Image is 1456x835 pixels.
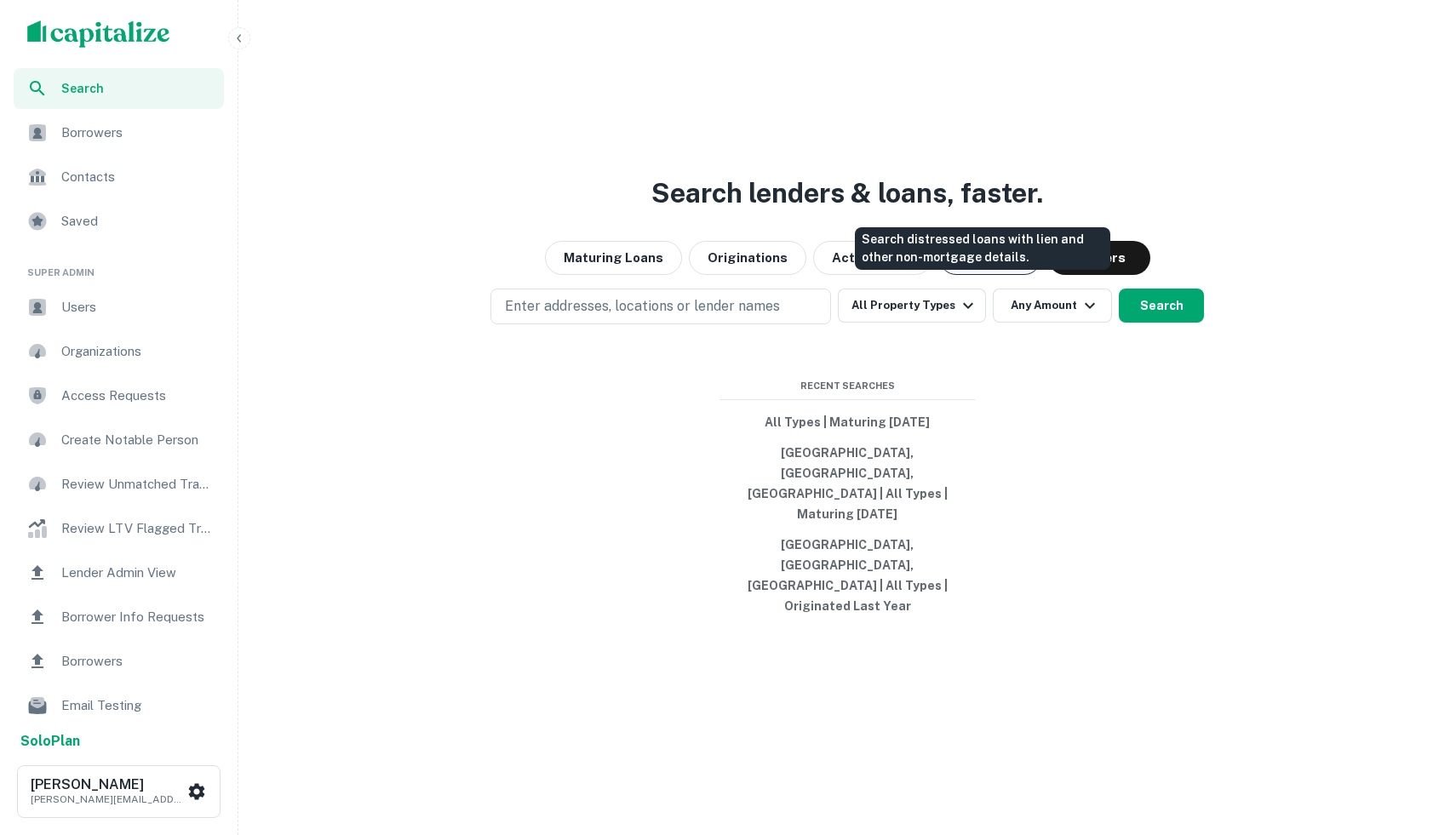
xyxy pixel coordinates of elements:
span: Borrowers [61,651,214,672]
li: Super Admin [14,245,224,287]
a: Create Notable Person [14,420,224,460]
span: Review Unmatched Transactions [61,474,214,495]
button: Enter addresses, locations or lender names [490,289,831,324]
a: Organizations [14,331,224,372]
button: [PERSON_NAME][PERSON_NAME][EMAIL_ADDRESS][PERSON_NAME][DOMAIN_NAME] [17,765,221,818]
a: Review Unmatched Transactions [14,464,224,505]
button: Search [1119,289,1204,323]
a: Access Requests [14,375,224,416]
h3: Search lenders & loans, faster. [651,173,1043,214]
span: Organizations [61,341,214,362]
button: [GEOGRAPHIC_DATA], [GEOGRAPHIC_DATA], [GEOGRAPHIC_DATA] | All Types | Originated Last Year [719,529,975,621]
a: Borrower Info Requests [14,597,224,638]
p: Enter addresses, locations or lender names [505,296,780,317]
span: Access Requests [61,386,214,406]
button: Maturing Loans [545,241,682,275]
span: Contacts [61,167,214,187]
button: Originations [689,241,806,275]
span: Create Notable Person [61,430,214,450]
button: Active Loans [813,241,932,275]
button: Any Amount [993,289,1112,323]
span: Borrowers [61,123,214,143]
span: Saved [61,211,214,232]
a: Email Testing [14,685,224,726]
a: SoloPlan [20,731,80,752]
span: Lender Admin View [61,563,214,583]
button: All Property Types [838,289,986,323]
a: Users [14,287,224,328]
span: Borrower Info Requests [61,607,214,627]
a: Search [14,68,224,109]
p: [PERSON_NAME][EMAIL_ADDRESS][PERSON_NAME][DOMAIN_NAME] [31,792,184,807]
iframe: Chat Widget [1371,699,1456,781]
div: Search distressed loans with lien and other non-mortgage details. [855,227,1110,270]
a: Contacts [14,157,224,197]
h6: [PERSON_NAME] [31,778,184,792]
span: Email Testing [61,695,214,716]
img: capitalize-logo.png [27,20,170,48]
a: Lender Admin View [14,552,224,593]
a: Review LTV Flagged Transactions [14,508,224,549]
button: All Types | Maturing [DATE] [719,407,975,438]
strong: Solo Plan [20,733,80,749]
span: Users [61,297,214,317]
a: Saved [14,201,224,242]
a: Borrowers [14,641,224,682]
span: Search [61,79,214,98]
span: Review LTV Flagged Transactions [61,518,214,539]
a: Borrowers [14,112,224,153]
button: [GEOGRAPHIC_DATA], [GEOGRAPHIC_DATA], [GEOGRAPHIC_DATA] | All Types | Maturing [DATE] [719,438,975,529]
span: Recent Searches [719,379,975,393]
